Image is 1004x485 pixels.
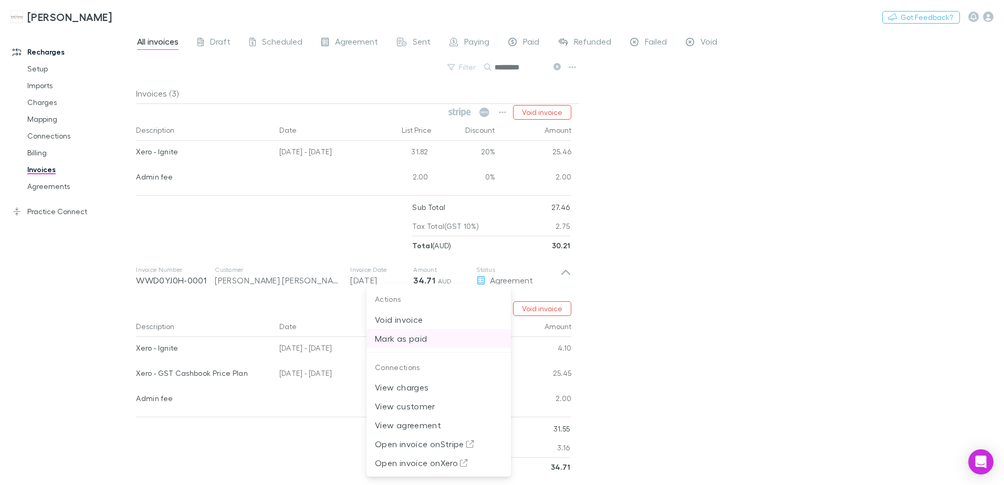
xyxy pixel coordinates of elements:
[375,313,503,326] p: Void invoice
[367,419,511,429] a: View agreement
[375,400,503,413] p: View customer
[367,378,511,397] li: View charges
[968,449,993,475] div: Open Intercom Messenger
[375,457,503,469] p: Open invoice on Xero
[367,454,511,472] li: Open invoice onXero
[367,289,511,310] p: Actions
[367,329,511,348] li: Mark as paid
[367,416,511,435] li: View agreement
[375,438,503,450] p: Open invoice on Stripe
[367,438,511,448] a: Open invoice onStripe
[367,400,511,410] a: View customer
[367,381,511,391] a: View charges
[375,381,503,394] p: View charges
[375,419,503,431] p: View agreement
[375,332,503,345] p: Mark as paid
[367,457,511,467] a: Open invoice onXero
[367,397,511,416] li: View customer
[367,357,511,378] p: Connections
[367,310,511,329] li: Void invoice
[367,435,511,454] li: Open invoice onStripe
